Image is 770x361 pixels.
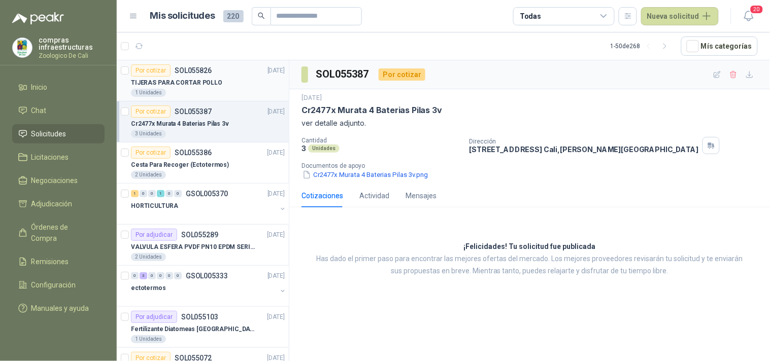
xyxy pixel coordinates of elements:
a: Adjudicación [12,194,105,213]
p: GSOL005370 [186,190,228,197]
div: 1 [157,190,164,197]
a: Por cotizarSOL055826[DATE] TIJERAS PARA CORTAR POLLO1 Unidades [117,60,289,101]
p: TIJERAS PARA CORTAR POLLO [131,78,222,88]
p: [DATE] [267,230,285,240]
a: Por adjudicarSOL055103[DATE] Fertilizante Diatomeas [GEOGRAPHIC_DATA] 25kg Polvo1 Unidades [117,307,289,348]
img: Logo peakr [12,12,64,24]
span: Manuales y ayuda [31,303,89,314]
div: Por cotizar [131,147,171,159]
p: compras infraestructuras [39,37,105,51]
a: Solicitudes [12,124,105,143]
p: [DATE] [267,189,285,199]
p: Cesta Para Recoger (Ectotermos) [131,160,229,170]
p: [DATE] [302,93,322,103]
div: Mensajes [406,190,437,201]
div: 1 Unidades [131,89,166,97]
p: Cantidad [302,137,461,144]
p: [DATE] [267,148,285,158]
div: 0 [131,272,139,279]
p: HORTICULTURA [131,201,178,211]
div: 3 [140,272,147,279]
a: Negociaciones [12,171,105,190]
a: Órdenes de Compra [12,218,105,248]
div: 1 - 50 de 268 [611,38,673,54]
div: 0 [157,272,164,279]
div: 0 [148,190,156,197]
span: 220 [223,10,244,22]
a: Por cotizarSOL055386[DATE] Cesta Para Recoger (Ectotermos)2 Unidades [117,142,289,184]
div: Todas [520,11,541,22]
h3: ¡Felicidades! Tu solicitud fue publicada [464,241,596,253]
div: Por adjudicar [131,311,177,323]
span: Licitaciones [31,152,69,163]
span: Inicio [31,82,48,93]
a: Inicio [12,78,105,97]
p: Documentos de apoyo [302,162,766,169]
p: [DATE] [267,271,285,281]
a: Licitaciones [12,148,105,167]
h3: SOL055387 [316,66,371,82]
span: Remisiones [31,256,69,267]
span: Adjudicación [31,198,73,209]
div: Por cotizar [379,68,425,81]
div: 0 [174,272,182,279]
p: SOL055826 [175,67,212,74]
p: [STREET_ADDRESS] Cali , [PERSON_NAME][GEOGRAPHIC_DATA] [470,145,699,154]
span: Chat [31,105,47,116]
a: Remisiones [12,252,105,271]
div: 2 Unidades [131,171,166,179]
button: 20 [740,7,758,25]
p: Has dado el primer paso para encontrar las mejores ofertas del mercado. Los mejores proveedores r... [315,253,745,277]
a: Por cotizarSOL055387[DATE] Cr2477x Murata 4 Baterias Pilas 3v3 Unidades [117,101,289,142]
span: 20 [750,5,764,14]
p: ver detalle adjunto. [302,118,758,129]
p: SOL055103 [181,313,218,320]
div: 3 Unidades [131,130,166,138]
div: Cotizaciones [302,190,343,201]
div: 0 [140,190,147,197]
div: 2 Unidades [131,253,166,261]
div: 0 [165,272,173,279]
p: ectotermos [131,283,166,293]
p: [DATE] [267,312,285,322]
p: VALVULA ESFERA PVDF PN10 EPDM SERIE EX D 25MM CEPEX64926TREME [131,242,257,252]
span: search [258,12,265,19]
button: Cr2477x Murata 4 Baterias Pilas 3v.png [302,169,429,180]
p: [DATE] [267,66,285,76]
h1: Mis solicitudes [150,9,215,23]
a: Manuales y ayuda [12,299,105,318]
p: [DATE] [267,107,285,117]
a: Por adjudicarSOL055289[DATE] VALVULA ESFERA PVDF PN10 EPDM SERIE EX D 25MM CEPEX64926TREME2 Unidades [117,225,289,266]
div: 1 Unidades [131,335,166,343]
a: Configuración [12,275,105,295]
p: SOL055387 [175,108,212,115]
span: Órdenes de Compra [31,222,95,244]
a: 1 0 0 1 0 0 GSOL005370[DATE] HORTICULTURA [131,188,287,220]
p: SOL055289 [181,231,218,238]
p: GSOL005333 [186,272,228,279]
a: Chat [12,101,105,120]
div: Por cotizar [131,64,171,77]
div: Unidades [308,145,340,153]
p: Fertilizante Diatomeas [GEOGRAPHIC_DATA] 25kg Polvo [131,324,257,334]
div: 0 [174,190,182,197]
div: 0 [165,190,173,197]
a: 0 3 0 0 0 0 GSOL005333[DATE] ectotermos [131,270,287,302]
div: 1 [131,190,139,197]
button: Nueva solicitud [641,7,719,25]
p: Cr2477x Murata 4 Baterias Pilas 3v [302,105,442,116]
p: 3 [302,144,306,153]
p: Zoologico De Cali [39,53,105,59]
div: 0 [148,272,156,279]
span: Negociaciones [31,175,78,186]
p: Dirección [470,138,699,145]
button: Mís categorías [681,37,758,56]
span: Solicitudes [31,128,66,139]
p: SOL055386 [175,149,212,156]
div: Actividad [359,190,389,201]
div: Por adjudicar [131,229,177,241]
p: Cr2477x Murata 4 Baterias Pilas 3v [131,119,229,129]
img: Company Logo [13,38,32,57]
div: Por cotizar [131,105,171,118]
span: Configuración [31,279,76,291]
